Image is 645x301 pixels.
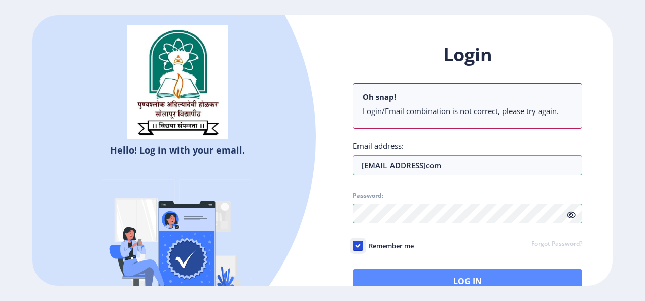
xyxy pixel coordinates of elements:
span: Remember me [363,240,414,252]
li: Login/Email combination is not correct, please try again. [363,106,572,116]
b: Oh snap! [363,92,396,102]
h1: Login [353,43,582,67]
label: Password: [353,192,383,200]
label: Email address: [353,141,404,151]
button: Log In [353,269,582,293]
input: Email address [353,155,582,175]
img: sulogo.png [127,25,228,140]
a: Forgot Password? [531,240,582,249]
